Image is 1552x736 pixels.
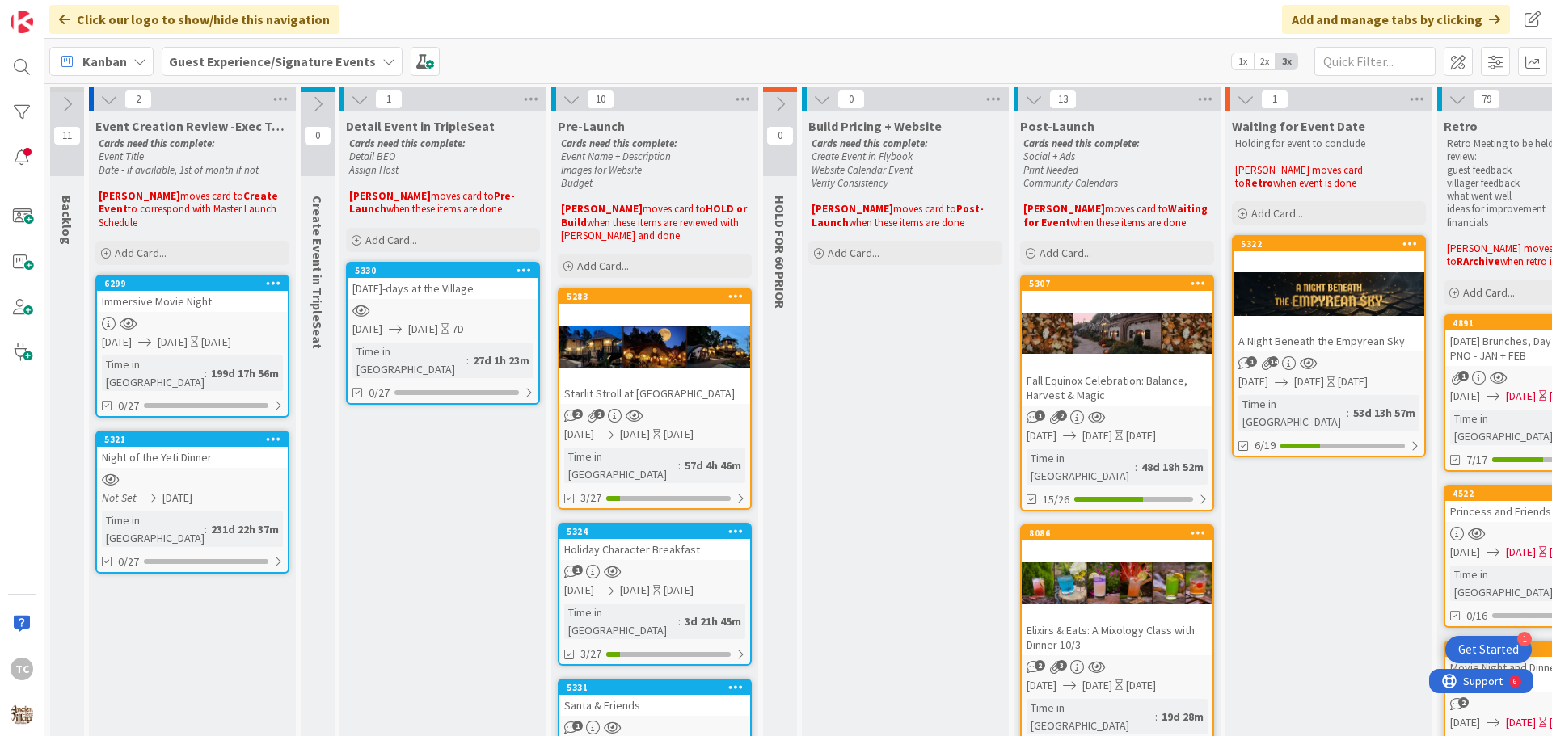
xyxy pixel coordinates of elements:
span: [DATE] [1238,373,1268,390]
div: [DATE] [1126,427,1156,444]
strong: Waiting for Event [1023,202,1210,229]
span: [DATE] [1450,388,1480,405]
span: Kanban [82,52,127,71]
span: [DATE] [1082,677,1112,694]
span: Detail Event in TripleSeat [346,118,495,134]
div: 5330 [355,265,538,276]
span: Add Card... [1040,246,1091,260]
span: : [1347,404,1349,422]
div: 1 [1517,632,1532,646]
span: [DATE] [620,582,650,599]
div: 7D [452,321,464,338]
div: 6299 [104,278,288,289]
span: Add Card... [577,259,629,273]
span: 1 [1458,371,1469,381]
div: 8086 [1022,526,1212,540]
div: [DATE]-days at the Village [348,278,538,299]
div: 5321 [104,434,288,445]
span: [DATE] [352,321,382,338]
span: 0 [304,126,331,145]
span: [PERSON_NAME] moves card to [1235,163,1365,190]
div: 6 [84,6,88,19]
span: [DATE] [1450,714,1480,731]
em: Cards need this complete: [812,137,928,150]
span: 1 [572,721,583,731]
div: 231d 22h 37m [207,520,283,538]
div: A Night Beneath the Empyrean Sky [1234,330,1424,351]
em: Date - if available, 1st of month if not [99,163,259,177]
span: Build Pricing + Website [808,118,942,134]
span: 3/27 [580,646,601,662]
span: [DATE] [1027,427,1056,444]
span: [DATE] [1450,544,1480,561]
strong: RArchive [1457,254,1500,268]
span: [DATE] [564,582,594,599]
span: [DATE] [1506,714,1536,731]
span: Add Card... [1463,285,1515,300]
div: 5321Night of the Yeti Dinner [97,432,288,468]
span: to correspond with Master Launch Schedule [99,202,279,229]
span: [DATE] [564,426,594,443]
span: 0/27 [118,397,139,414]
span: 1 [1246,356,1257,367]
a: 5307Fall Equinox Celebration: Balance, Harvest & Magic[DATE][DATE][DATE]Time in [GEOGRAPHIC_DATA]... [1020,275,1214,511]
span: moves card to [180,189,243,203]
div: 5283 [567,291,750,302]
strong: Pre-Launch [349,189,515,216]
strong: Post-Launch [812,202,984,229]
div: Time in [GEOGRAPHIC_DATA] [1027,699,1155,734]
span: Add Card... [365,233,417,247]
div: 3d 21h 45m [681,612,745,630]
em: Budget [561,176,593,190]
span: 0 [837,90,865,109]
div: 8086 [1029,528,1212,539]
div: Holiday Character Breakfast [559,539,750,560]
span: when these items are done [1070,216,1186,229]
span: [DATE] [620,426,650,443]
div: 5307 [1022,276,1212,291]
strong: HOLD or Build [561,202,749,229]
span: : [205,364,207,382]
em: Print Needed [1023,163,1078,177]
div: 5324 [559,524,750,539]
strong: [PERSON_NAME] [349,189,431,203]
div: 5330 [348,263,538,278]
div: Open Get Started checklist, remaining modules: 1 [1445,636,1532,663]
em: Social + Ads [1023,149,1075,163]
div: Time in [GEOGRAPHIC_DATA] [102,511,205,547]
div: Click our logo to show/hide this navigation [49,5,339,34]
b: Guest Experience/Signature Events [169,53,376,69]
div: TC [11,658,33,680]
span: 15/26 [1043,491,1069,508]
span: Backlog [59,196,75,245]
div: 5283 [559,289,750,304]
strong: [PERSON_NAME] [812,202,893,216]
span: moves card to [643,202,706,216]
span: [DATE] [1506,388,1536,405]
a: 5322A Night Beneath the Empyrean Sky[DATE][DATE][DATE]Time in [GEOGRAPHIC_DATA]:53d 13h 57m6/19 [1232,235,1426,457]
div: [DATE] [1126,677,1156,694]
span: Retro [1444,118,1478,134]
div: Get Started [1458,641,1519,658]
div: 5307 [1029,278,1212,289]
div: Fall Equinox Celebration: Balance, Harvest & Magic [1022,370,1212,406]
em: Cards need this complete: [561,137,677,150]
span: [DATE] [162,490,192,507]
img: avatar [11,703,33,725]
div: 5331 [559,680,750,695]
span: when these items are done [849,216,964,229]
span: [DATE] [1506,544,1536,561]
span: 14 [1268,356,1279,367]
span: Create Event in TripleSeat [310,196,326,349]
em: Event Title [99,149,144,163]
span: when these items are reviewed with [PERSON_NAME] and done [561,216,741,242]
span: 3x [1276,53,1297,69]
span: Waiting for Event Date [1232,118,1365,134]
div: Night of the Yeti Dinner [97,447,288,468]
span: [DATE] [1294,373,1324,390]
div: Time in [GEOGRAPHIC_DATA] [564,448,678,483]
span: 6/19 [1255,437,1276,454]
span: 2 [1056,410,1067,421]
div: 5331 [567,682,750,693]
a: 5283Starlit Stroll at [GEOGRAPHIC_DATA][DATE][DATE][DATE]Time in [GEOGRAPHIC_DATA]:57d 4h 46m3/27 [558,288,752,510]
